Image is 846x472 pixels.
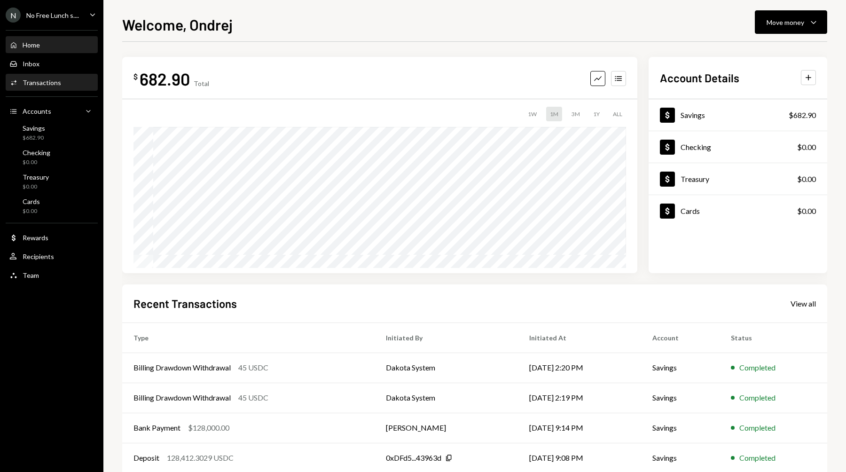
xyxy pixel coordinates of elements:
[375,383,518,413] td: Dakota System
[23,207,40,215] div: $0.00
[23,183,49,191] div: $0.00
[681,206,700,215] div: Cards
[386,452,441,464] div: 0xDFd5...43963d
[140,68,190,89] div: 682.90
[791,298,816,308] a: View all
[6,102,98,119] a: Accounts
[681,142,711,151] div: Checking
[23,173,49,181] div: Treasury
[122,15,233,34] h1: Welcome, Ondrej
[133,392,231,403] div: Billing Drawdown Withdrawal
[6,229,98,246] a: Rewards
[568,107,584,121] div: 3M
[238,362,268,373] div: 45 USDC
[122,323,375,353] th: Type
[188,422,229,433] div: $128,000.00
[797,142,816,153] div: $0.00
[649,163,827,195] a: Treasury$0.00
[6,36,98,53] a: Home
[609,107,626,121] div: ALL
[133,362,231,373] div: Billing Drawdown Withdrawal
[23,134,45,142] div: $682.90
[797,205,816,217] div: $0.00
[23,149,50,157] div: Checking
[755,10,827,34] button: Move money
[23,107,51,115] div: Accounts
[739,452,775,464] div: Completed
[23,41,40,49] div: Home
[23,197,40,205] div: Cards
[524,107,540,121] div: 1W
[660,70,739,86] h2: Account Details
[649,99,827,131] a: Savings$682.90
[23,60,39,68] div: Inbox
[6,8,21,23] div: N
[23,234,48,242] div: Rewards
[589,107,603,121] div: 1Y
[6,55,98,72] a: Inbox
[6,121,98,144] a: Savings$682.90
[641,323,720,353] th: Account
[238,392,268,403] div: 45 USDC
[518,353,641,383] td: [DATE] 2:20 PM
[375,413,518,443] td: [PERSON_NAME]
[23,158,50,166] div: $0.00
[194,79,209,87] div: Total
[6,74,98,91] a: Transactions
[649,131,827,163] a: Checking$0.00
[6,146,98,168] a: Checking$0.00
[546,107,562,121] div: 1M
[23,124,45,132] div: Savings
[767,17,804,27] div: Move money
[375,353,518,383] td: Dakota System
[789,110,816,121] div: $682.90
[133,422,180,433] div: Bank Payment
[518,413,641,443] td: [DATE] 9:14 PM
[133,72,138,81] div: $
[739,392,775,403] div: Completed
[375,323,518,353] th: Initiated By
[641,413,720,443] td: Savings
[681,174,709,183] div: Treasury
[6,195,98,217] a: Cards$0.00
[720,323,827,353] th: Status
[26,11,79,19] div: No Free Lunch s....
[641,353,720,383] td: Savings
[649,195,827,227] a: Cards$0.00
[23,271,39,279] div: Team
[518,383,641,413] td: [DATE] 2:19 PM
[133,452,159,464] div: Deposit
[681,110,705,119] div: Savings
[739,362,775,373] div: Completed
[641,383,720,413] td: Savings
[6,267,98,283] a: Team
[518,323,641,353] th: Initiated At
[23,252,54,260] div: Recipients
[791,299,816,308] div: View all
[797,173,816,185] div: $0.00
[6,170,98,193] a: Treasury$0.00
[133,296,237,311] h2: Recent Transactions
[167,452,234,464] div: 128,412.3029 USDC
[23,79,61,87] div: Transactions
[739,422,775,433] div: Completed
[6,248,98,265] a: Recipients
